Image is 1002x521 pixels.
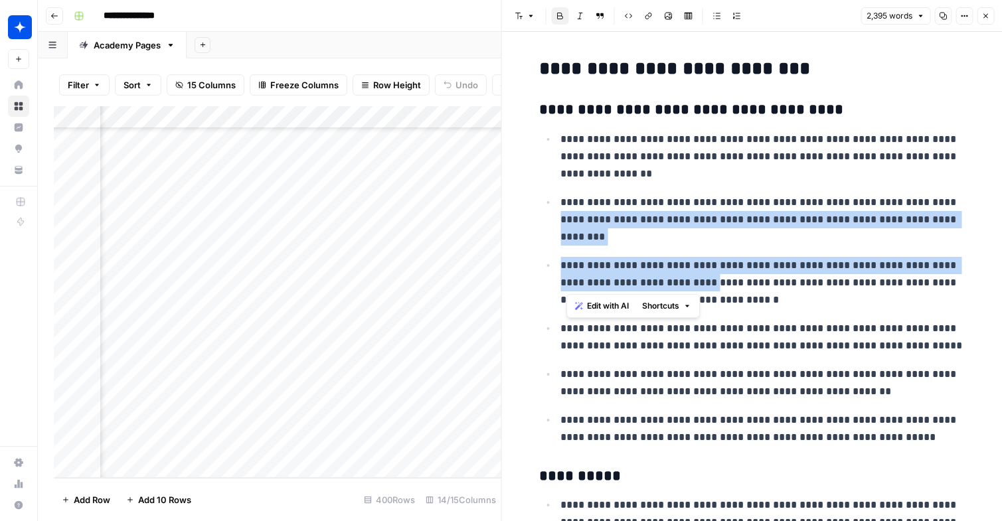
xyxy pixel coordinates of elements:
span: Shortcuts [642,300,679,312]
span: 2,395 words [867,10,912,22]
span: Add Row [74,493,110,506]
button: Workspace: Wiz [8,11,29,44]
button: Filter [59,74,110,96]
span: Add 10 Rows [138,493,191,506]
div: 400 Rows [359,489,420,510]
span: Row Height [373,78,421,92]
span: Freeze Columns [270,78,339,92]
a: Your Data [8,159,29,181]
span: Filter [68,78,89,92]
img: Wiz Logo [8,15,32,39]
button: Add Row [54,489,118,510]
a: Academy Pages [68,32,187,58]
button: Edit with AI [570,297,634,315]
span: 15 Columns [187,78,236,92]
button: Sort [115,74,161,96]
a: Home [8,74,29,96]
div: 14/15 Columns [420,489,501,510]
div: Academy Pages [94,38,161,52]
button: Freeze Columns [250,74,347,96]
button: Undo [435,74,487,96]
span: Sort [124,78,141,92]
button: Shortcuts [637,297,697,315]
a: Insights [8,117,29,138]
button: Add 10 Rows [118,489,199,510]
button: Row Height [353,74,430,96]
button: 15 Columns [167,74,244,96]
span: Undo [456,78,478,92]
a: Opportunities [8,138,29,159]
button: 2,395 words [861,7,930,25]
a: Usage [8,473,29,494]
a: Settings [8,452,29,473]
a: Browse [8,96,29,117]
button: Help + Support [8,494,29,516]
span: Edit with AI [587,300,629,312]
